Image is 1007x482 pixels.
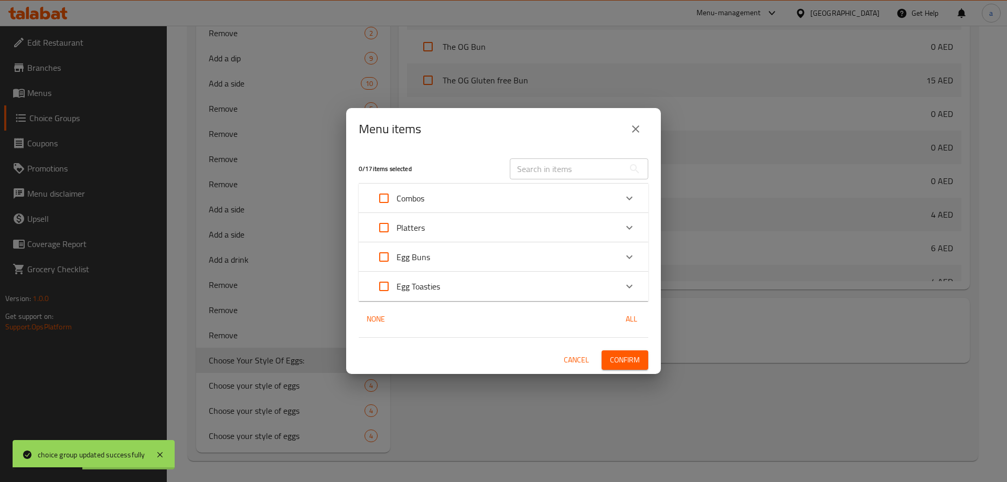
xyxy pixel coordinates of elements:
p: Combos [397,192,424,205]
p: Platters [397,221,425,234]
div: Expand [359,184,648,213]
input: Search in items [510,158,624,179]
span: Cancel [564,354,589,367]
p: Egg Buns [397,251,430,263]
button: All [615,309,648,329]
p: Egg Toasties [397,280,440,293]
button: Cancel [560,350,593,370]
button: close [623,116,648,142]
h5: 0 / 17 items selected [359,165,497,174]
span: Confirm [610,354,640,367]
div: Expand [359,242,648,272]
button: None [359,309,392,329]
h2: Menu items [359,121,421,137]
div: choice group updated successfully [38,449,145,460]
div: Expand [359,213,648,242]
span: None [363,313,388,326]
button: Confirm [602,350,648,370]
span: All [619,313,644,326]
div: Expand [359,272,648,301]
